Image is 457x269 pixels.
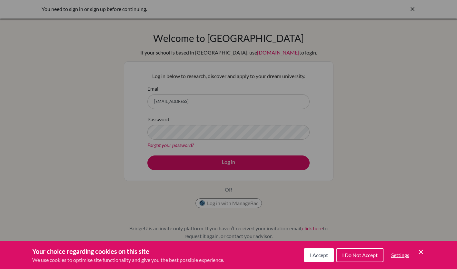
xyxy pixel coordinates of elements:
[386,249,414,262] button: Settings
[336,248,383,262] button: I Do Not Accept
[417,248,425,256] button: Save and close
[32,246,224,256] h3: Your choice regarding cookies on this site
[32,256,224,264] p: We use cookies to optimise site functionality and give you the best possible experience.
[310,252,328,258] span: I Accept
[391,252,409,258] span: Settings
[304,248,334,262] button: I Accept
[342,252,378,258] span: I Do Not Accept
